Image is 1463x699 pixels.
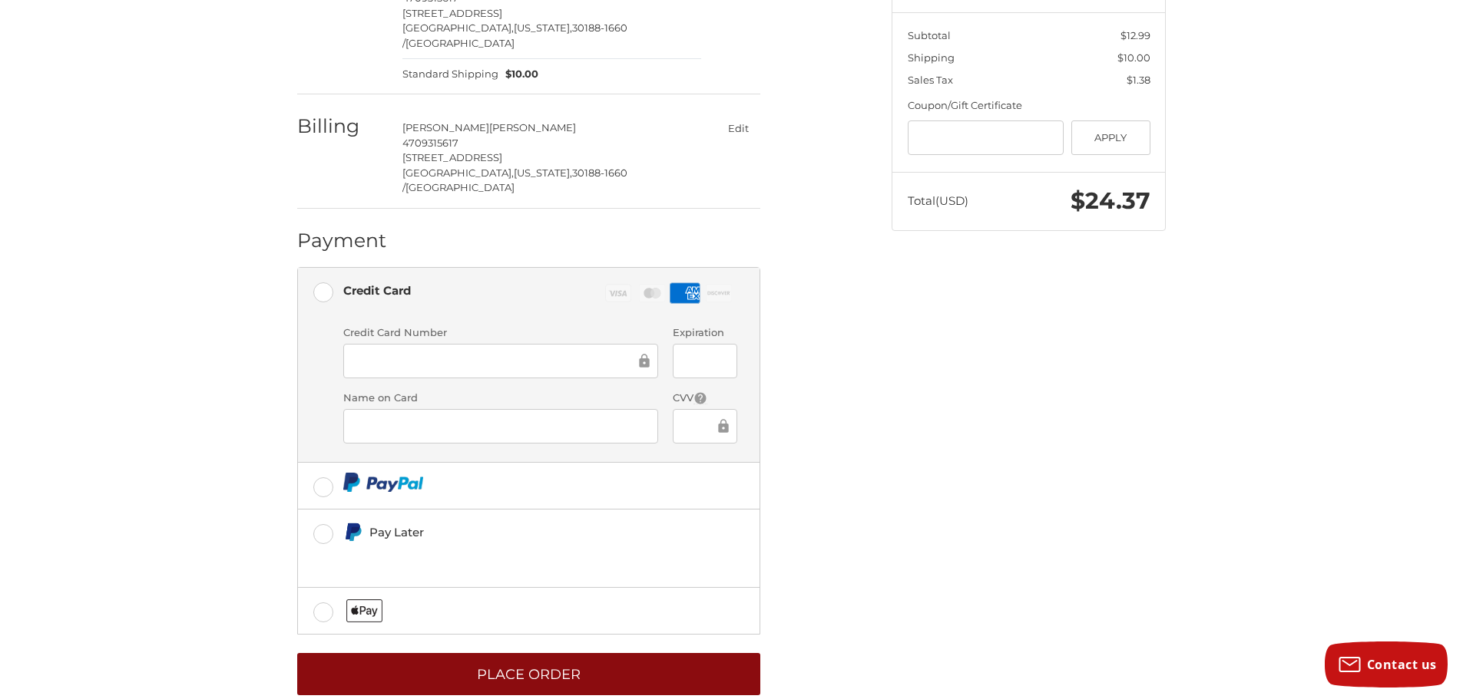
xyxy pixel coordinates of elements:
[402,67,498,82] span: Standard Shipping
[343,391,658,406] label: Name on Card
[716,117,760,139] button: Edit
[1325,641,1448,687] button: Contact us
[908,120,1064,155] input: Gift Certificate or Coupon Code
[402,151,502,163] span: [STREET_ADDRESS]
[343,278,411,303] div: Credit Card
[684,352,726,370] iframe: Secure Credit Card Frame - Expiration Date
[297,653,760,695] button: Place Order
[908,74,953,86] span: Sales Tax
[489,121,576,134] span: [PERSON_NAME]
[343,523,362,542] img: Pay Later icon
[343,545,655,569] iframe: PayPal Message 1
[514,167,572,179] span: [US_STATE],
[908,29,951,41] span: Subtotal
[908,51,955,64] span: Shipping
[405,37,515,49] span: [GEOGRAPHIC_DATA]
[297,229,387,252] h2: Payment
[1367,656,1437,673] span: Contact us
[402,21,514,34] span: [GEOGRAPHIC_DATA],
[1071,120,1150,155] button: Apply
[1120,29,1150,41] span: $12.99
[908,98,1150,114] div: Coupon/Gift Certificate
[402,137,458,149] span: 4709315617
[1117,51,1150,64] span: $10.00
[354,352,636,370] iframe: Secure Credit Card Frame - Credit Card Number
[1071,186,1150,215] span: $24.37
[343,325,658,341] label: Credit Card Number
[297,114,387,138] h2: Billing
[908,193,968,208] span: Total (USD)
[1127,74,1150,86] span: $1.38
[498,67,539,82] span: $10.00
[369,519,654,545] div: Pay Later
[405,181,515,193] span: [GEOGRAPHIC_DATA]
[402,167,514,179] span: [GEOGRAPHIC_DATA],
[684,417,714,435] iframe: Secure Credit Card Frame - CVV
[402,7,502,19] span: [STREET_ADDRESS]
[673,325,736,341] label: Expiration
[514,21,572,34] span: [US_STATE],
[673,391,736,406] label: CVV
[343,473,424,492] img: PayPal icon
[346,599,382,622] img: Applepay icon
[402,21,627,49] span: 30188-1660 /
[402,121,489,134] span: [PERSON_NAME]
[354,417,647,435] iframe: Secure Credit Card Frame - Cardholder Name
